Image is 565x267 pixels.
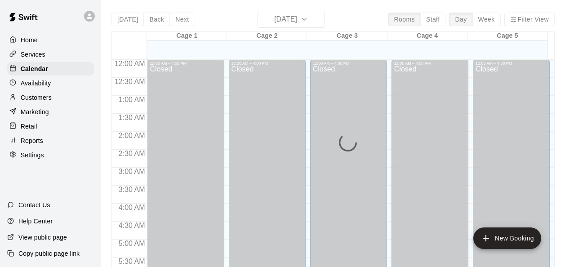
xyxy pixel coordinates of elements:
[7,134,94,147] a: Reports
[21,64,48,73] p: Calendar
[116,114,147,121] span: 1:30 AM
[18,249,80,258] p: Copy public page link
[147,32,227,40] div: Cage 1
[473,227,541,249] button: add
[21,50,45,59] p: Services
[7,120,94,133] a: Retail
[116,186,147,193] span: 3:30 AM
[476,61,547,66] div: 12:00 AM – 4:00 PM
[116,96,147,103] span: 1:00 AM
[7,91,94,104] a: Customers
[116,240,147,247] span: 5:00 AM
[7,148,94,162] a: Settings
[116,150,147,157] span: 2:30 AM
[18,217,53,226] p: Help Center
[21,136,43,145] p: Reports
[313,61,384,66] div: 12:00 AM – 4:00 PM
[18,233,67,242] p: View public page
[21,79,51,88] p: Availability
[387,32,467,40] div: Cage 4
[116,168,147,175] span: 3:00 AM
[112,60,147,67] span: 12:00 AM
[467,32,547,40] div: Cage 5
[394,61,466,66] div: 12:00 AM – 4:00 PM
[21,122,37,131] p: Retail
[227,32,307,40] div: Cage 2
[116,132,147,139] span: 2:00 AM
[7,48,94,61] a: Services
[307,32,387,40] div: Cage 3
[7,105,94,119] a: Marketing
[116,204,147,211] span: 4:00 AM
[7,33,94,47] a: Home
[21,151,44,160] p: Settings
[116,222,147,229] span: 4:30 AM
[21,107,49,116] p: Marketing
[231,61,303,66] div: 12:00 AM – 4:00 PM
[21,93,52,102] p: Customers
[21,36,38,44] p: Home
[7,76,94,90] a: Availability
[150,61,221,66] div: 12:00 AM – 4:00 PM
[7,62,94,76] a: Calendar
[112,78,147,85] span: 12:30 AM
[116,258,147,265] span: 5:30 AM
[18,200,50,209] p: Contact Us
